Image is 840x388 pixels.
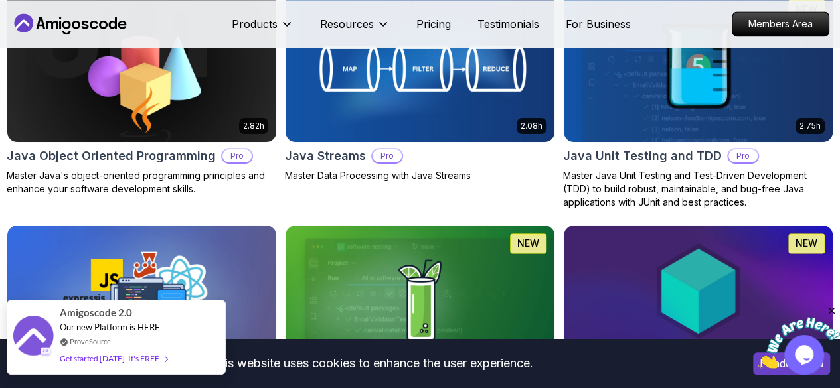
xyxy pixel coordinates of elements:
[232,16,294,42] button: Products
[566,16,631,32] a: For Business
[70,336,111,347] a: ProveSource
[477,16,539,32] a: Testimonials
[521,121,543,131] p: 2.08h
[758,305,840,368] iframe: chat widget
[7,169,277,196] p: Master Java's object-oriented programming principles and enhance your software development skills.
[285,147,366,165] h2: Java Streams
[7,147,216,165] h2: Java Object Oriented Programming
[728,149,758,162] p: Pro
[60,322,160,332] span: Our new Platform is HERE
[320,16,374,32] p: Resources
[753,352,830,375] button: Accept cookies
[416,16,451,32] a: Pricing
[243,121,264,131] p: 2.82h
[799,121,821,131] p: 2.75h
[732,12,829,36] p: Members Area
[320,16,390,42] button: Resources
[517,237,539,250] p: NEW
[7,226,276,376] img: Javascript Mastery card
[373,149,402,162] p: Pro
[732,11,829,36] a: Members Area
[60,305,132,320] span: Amigoscode 2.0
[285,169,555,182] p: Master Data Processing with Java Streams
[563,169,833,209] p: Master Java Unit Testing and Test-Driven Development (TDD) to build robust, maintainable, and bug...
[286,226,554,376] img: Mockito & Java Unit Testing card
[10,349,733,378] div: This website uses cookies to enhance the user experience.
[564,226,833,376] img: Testcontainers with Java card
[222,149,252,162] p: Pro
[796,237,817,250] p: NEW
[563,147,722,165] h2: Java Unit Testing and TDD
[13,316,53,359] img: provesource social proof notification image
[60,351,167,366] div: Get started [DATE]. It's FREE
[232,16,278,32] p: Products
